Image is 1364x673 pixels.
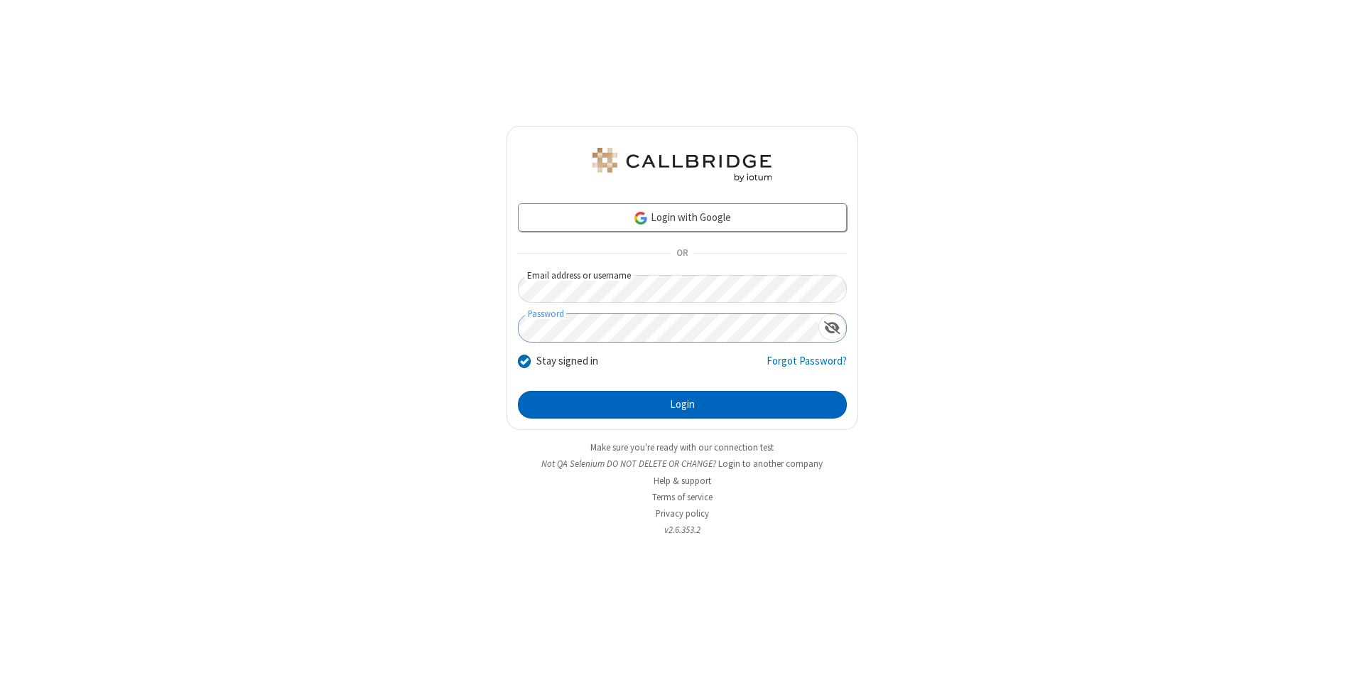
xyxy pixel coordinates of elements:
li: v2.6.353.2 [507,523,858,537]
button: Login to another company [718,457,823,470]
a: Forgot Password? [767,353,847,380]
a: Terms of service [652,491,713,503]
iframe: Chat [1328,636,1353,663]
a: Make sure you're ready with our connection test [590,441,774,453]
a: Help & support [654,475,711,487]
input: Password [519,314,818,342]
img: google-icon.png [633,210,649,226]
a: Login with Google [518,203,847,232]
input: Email address or username [518,275,847,303]
div: Show password [818,314,846,340]
li: Not QA Selenium DO NOT DELETE OR CHANGE? [507,457,858,470]
button: Login [518,391,847,419]
img: QA Selenium DO NOT DELETE OR CHANGE [590,148,774,182]
span: OR [671,244,693,264]
label: Stay signed in [536,353,598,370]
a: Privacy policy [656,507,709,519]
